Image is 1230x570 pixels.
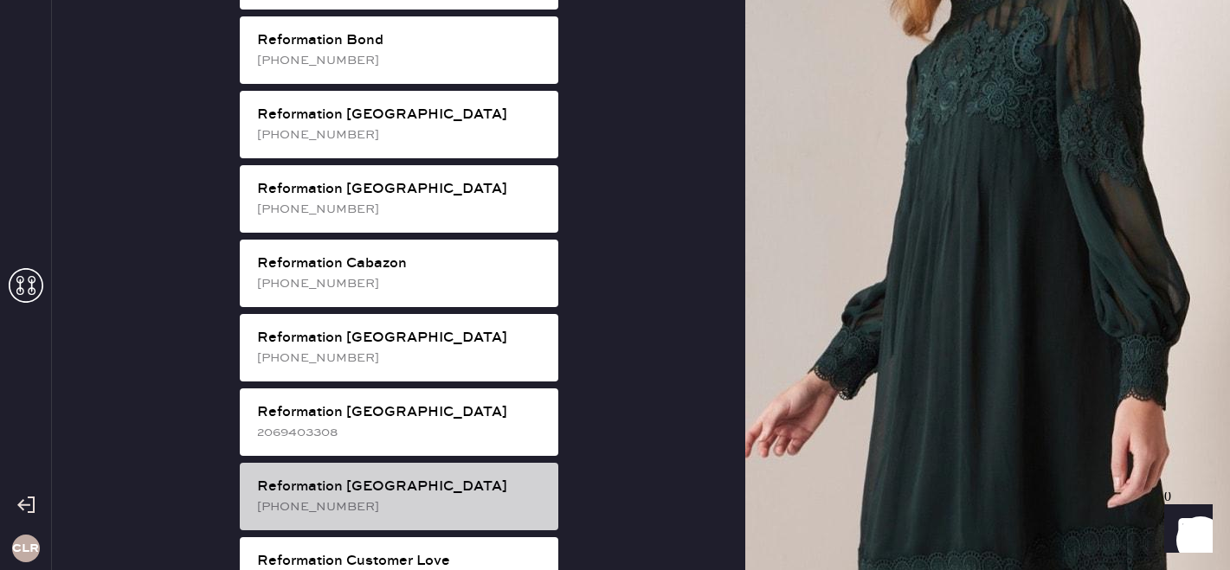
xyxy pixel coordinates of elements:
div: Reformation Bond [257,30,544,51]
div: Reformation [GEOGRAPHIC_DATA] [257,328,544,349]
div: Reformation [GEOGRAPHIC_DATA] [257,402,544,423]
div: [PHONE_NUMBER] [257,125,544,144]
div: Reformation [GEOGRAPHIC_DATA] [257,179,544,200]
h3: CLR [12,542,39,554]
div: [PHONE_NUMBER] [257,497,544,516]
div: [PHONE_NUMBER] [257,349,544,368]
div: Reformation [GEOGRAPHIC_DATA] [257,105,544,125]
div: [PHONE_NUMBER] [257,51,544,70]
div: 2069403308 [257,423,544,442]
iframe: Front Chat [1148,492,1222,567]
div: Reformation [GEOGRAPHIC_DATA] [257,477,544,497]
div: [PHONE_NUMBER] [257,274,544,293]
div: Reformation Cabazon [257,253,544,274]
div: [PHONE_NUMBER] [257,200,544,219]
